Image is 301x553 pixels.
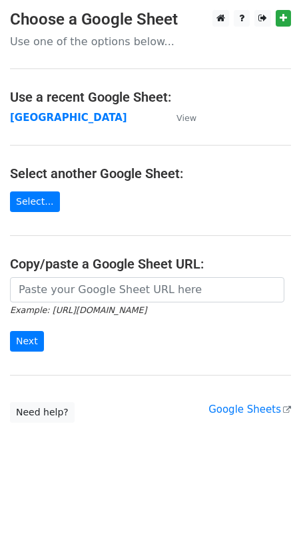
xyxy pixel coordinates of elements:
[10,191,60,212] a: Select...
[10,112,127,124] a: [GEOGRAPHIC_DATA]
[10,305,147,315] small: Example: [URL][DOMAIN_NAME]
[10,256,291,272] h4: Copy/paste a Google Sheet URL:
[10,166,291,181] h4: Select another Google Sheet:
[10,89,291,105] h4: Use a recent Google Sheet:
[10,10,291,29] h3: Choose a Google Sheet
[10,277,284,302] input: Paste your Google Sheet URL here
[176,113,196,123] small: View
[10,35,291,49] p: Use one of the options below...
[208,403,291,415] a: Google Sheets
[10,402,75,423] a: Need help?
[10,331,44,352] input: Next
[163,112,196,124] a: View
